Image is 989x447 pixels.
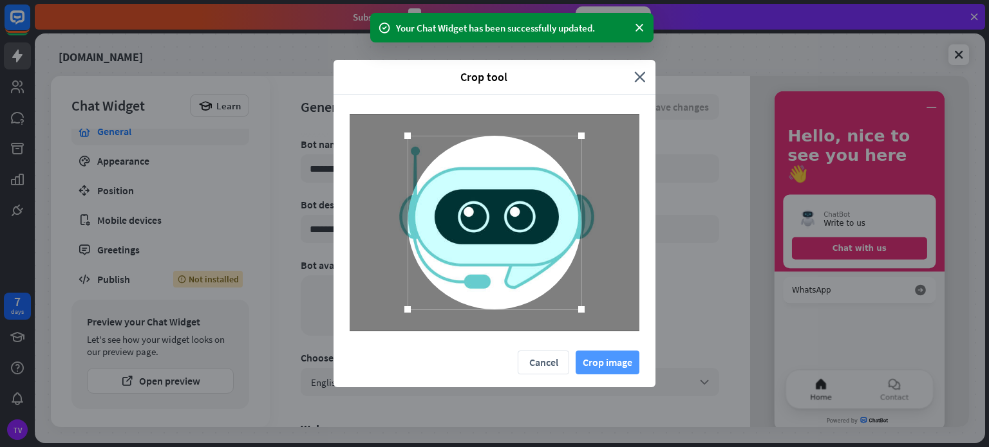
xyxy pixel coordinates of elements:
[576,351,639,374] button: Crop image
[518,351,569,374] button: Cancel
[10,5,49,44] button: Open LiveChat chat widget
[343,69,625,84] span: Crop tool
[396,21,628,35] div: Your Chat Widget has been successfully updated.
[634,69,646,84] i: close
